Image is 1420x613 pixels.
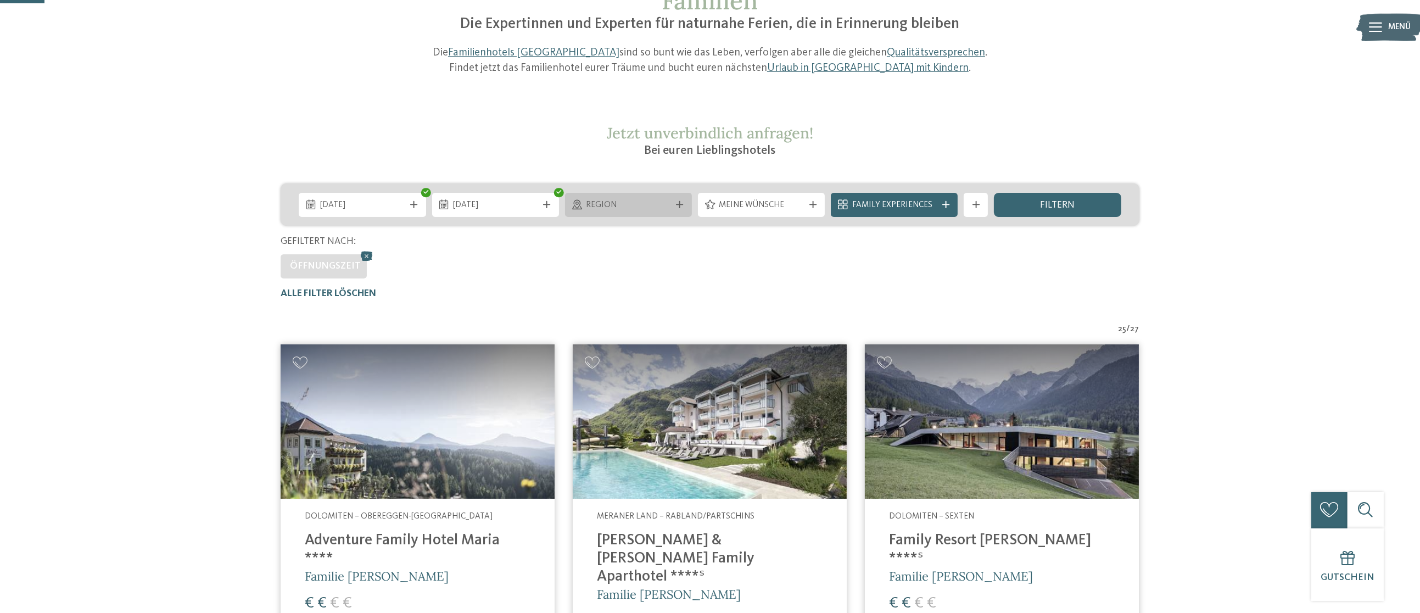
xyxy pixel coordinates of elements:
span: Bei euren Lieblingshotels [644,144,775,157]
span: Die Expertinnen und Experten für naturnahe Ferien, die in Erinnerung bleiben [460,16,959,32]
img: Family Resort Rainer ****ˢ [865,344,1139,499]
span: 25 [1119,324,1127,336]
span: Family Experiences [852,199,937,211]
span: 27 [1131,324,1139,336]
span: € [914,595,924,611]
a: Gutschein [1311,528,1384,601]
span: € [343,595,352,611]
span: Meine Wünsche [719,199,803,211]
h4: Family Resort [PERSON_NAME] ****ˢ [889,532,1115,568]
span: [DATE] [453,199,538,211]
span: Jetzt unverbindlich anfragen! [607,123,813,143]
span: Region [586,199,670,211]
span: Dolomiten – Sexten [889,512,974,521]
img: Familienhotels gesucht? Hier findet ihr die besten! [573,344,847,499]
span: € [902,595,911,611]
span: Gefiltert nach: [281,237,356,246]
span: filtern [1040,200,1075,210]
img: Adventure Family Hotel Maria **** [281,344,555,499]
a: Familienhotels [GEOGRAPHIC_DATA] [448,47,619,58]
span: [DATE] [320,199,405,211]
span: € [330,595,339,611]
span: Familie [PERSON_NAME] [305,569,449,584]
span: / [1127,324,1131,336]
span: Meraner Land – Rabland/Partschins [597,512,754,521]
span: € [889,595,898,611]
h4: Adventure Family Hotel Maria **** [305,532,530,568]
p: Die sind so bunt wie das Leben, verfolgen aber alle die gleichen . Findet jetzt das Familienhotel... [423,46,997,76]
h4: [PERSON_NAME] & [PERSON_NAME] Family Aparthotel ****ˢ [597,532,823,586]
span: Familie [PERSON_NAME] [597,587,741,602]
a: Qualitätsversprechen [887,47,985,58]
span: Gutschein [1321,573,1374,582]
span: € [927,595,936,611]
span: € [317,595,327,611]
span: Öffnungszeit [290,261,361,271]
a: Urlaub in [GEOGRAPHIC_DATA] mit Kindern [767,63,969,74]
span: Familie [PERSON_NAME] [889,569,1033,584]
span: € [305,595,314,611]
span: Dolomiten – Obereggen-[GEOGRAPHIC_DATA] [305,512,493,521]
span: Alle Filter löschen [281,289,376,298]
